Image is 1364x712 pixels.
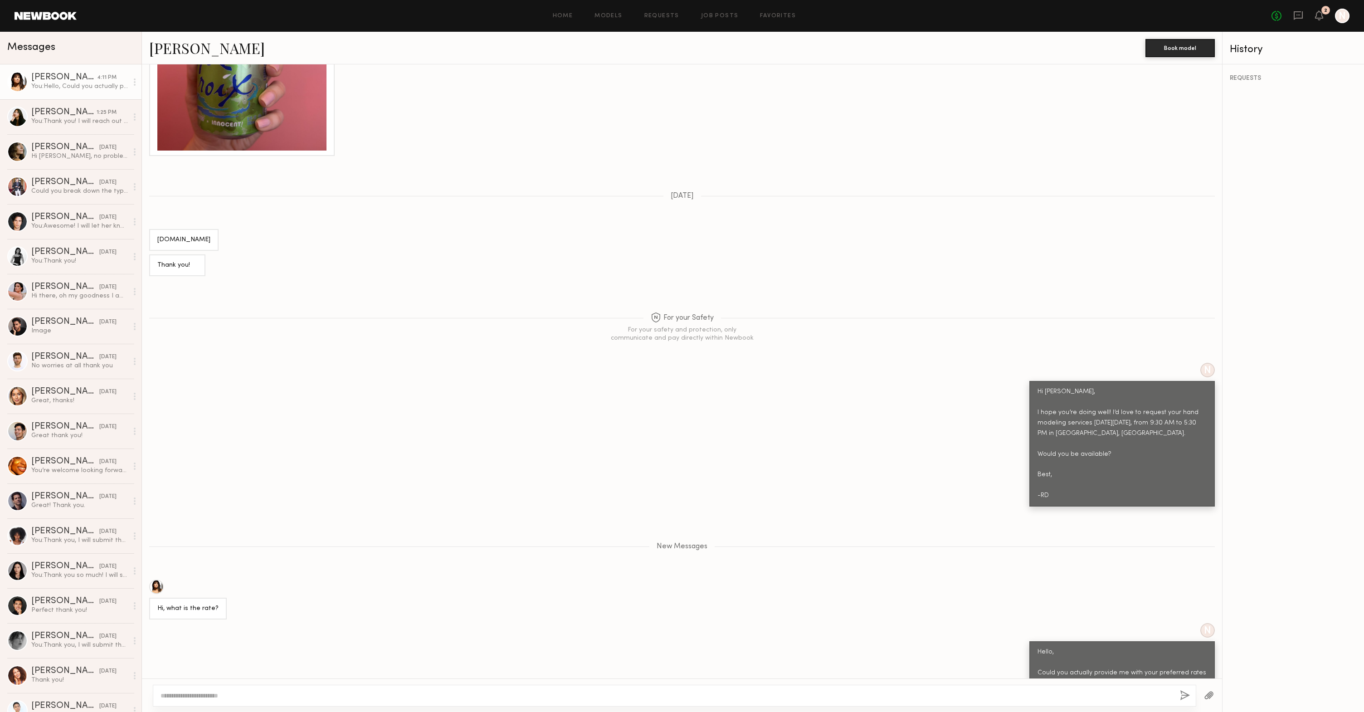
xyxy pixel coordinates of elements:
div: Great! Thank you. [31,501,128,510]
a: Home [553,13,573,19]
div: You: Thank you! I will reach out again soon. [31,117,128,126]
div: [PERSON_NAME] [31,422,99,431]
div: [PERSON_NAME] [31,387,99,396]
a: Book model [1145,44,1215,51]
div: [PERSON_NAME] [31,213,99,222]
div: Hi [PERSON_NAME], I hope you’re doing well! I’d love to request your hand modeling services [DATE... [1038,387,1207,501]
div: [DATE] [99,493,117,501]
div: [DATE] [99,248,117,257]
a: Job Posts [701,13,739,19]
div: [PERSON_NAME] [31,702,99,711]
div: You: Hello, Could you actually provide me with your preferred rates for hand modeling? [31,82,128,91]
div: [DATE] [99,178,117,187]
a: Requests [644,13,679,19]
div: [DATE] [99,702,117,711]
div: You: Thank you! [31,257,128,265]
div: [DATE] [99,527,117,536]
a: Favorites [760,13,796,19]
div: [DATE] [99,423,117,431]
div: [PERSON_NAME] [31,73,97,82]
div: Great thank you! [31,431,128,440]
div: 1:25 PM [97,108,117,117]
div: REQUESTS [1230,75,1357,82]
div: [PERSON_NAME] [31,457,99,466]
button: Book model [1145,39,1215,57]
div: Hi [PERSON_NAME], no problem [EMAIL_ADDRESS][PERSON_NAME][DOMAIN_NAME] [PHONE_NUMBER] I would rat... [31,152,128,161]
span: [DATE] [671,192,694,200]
div: [PERSON_NAME] [31,108,97,117]
div: 4:11 PM [97,73,117,82]
div: [PERSON_NAME] [31,143,99,152]
a: N [1335,9,1349,23]
a: Models [594,13,622,19]
div: [PERSON_NAME] [31,283,99,292]
div: [PERSON_NAME] [31,248,99,257]
span: Messages [7,42,55,53]
div: Great, thanks! [31,396,128,405]
div: [DATE] [99,562,117,571]
div: [DATE] [99,632,117,641]
div: [PERSON_NAME] [31,527,99,536]
div: [DATE] [99,318,117,327]
div: No worries at all thank you [31,361,128,370]
div: You: Thank you, I will submit these! [31,641,128,649]
div: [PERSON_NAME] [31,317,99,327]
span: New Messages [657,543,707,551]
div: [DATE] [99,143,117,152]
div: [DATE] [99,667,117,676]
div: [DATE] [99,458,117,466]
div: 2 [1324,8,1327,13]
div: Thank you! [157,260,197,271]
div: Hi there, oh my goodness I am so sorry. Unfortunately I was shooting in [GEOGRAPHIC_DATA] and I c... [31,292,128,300]
div: Thank you! [31,676,128,684]
div: You: Thank you so much! I will submit these! [31,571,128,580]
div: You: Thank you, I will submit these! [31,536,128,545]
span: For your Safety [651,312,714,324]
div: [DATE] [99,353,117,361]
a: [PERSON_NAME] [149,38,265,58]
div: [DOMAIN_NAME] [157,235,210,245]
div: You: Awesome! I will let her know. [31,222,128,230]
div: History [1230,44,1357,55]
div: [DATE] [99,597,117,606]
div: [PERSON_NAME] [31,492,99,501]
div: [PERSON_NAME] [31,352,99,361]
div: [DATE] [99,213,117,222]
div: [PERSON_NAME] [31,667,99,676]
div: You’re welcome looking forward to opportunity to work with you all. [GEOGRAPHIC_DATA] [31,466,128,475]
div: For your safety and protection, only communicate and pay directly within Newbook [609,326,755,342]
div: Image [31,327,128,335]
div: Could you break down the typical day rates? [31,187,128,195]
div: [DATE] [99,388,117,396]
div: [PERSON_NAME] [31,597,99,606]
div: Hi, what is the rate? [157,604,219,614]
div: [DATE] [99,283,117,292]
div: Perfect thank you! [31,606,128,614]
div: [PERSON_NAME] [31,632,99,641]
div: [PERSON_NAME] [31,178,99,187]
div: [PERSON_NAME] [31,562,99,571]
div: Hello, Could you actually provide me with your preferred rates for hand modeling? [1038,647,1207,689]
